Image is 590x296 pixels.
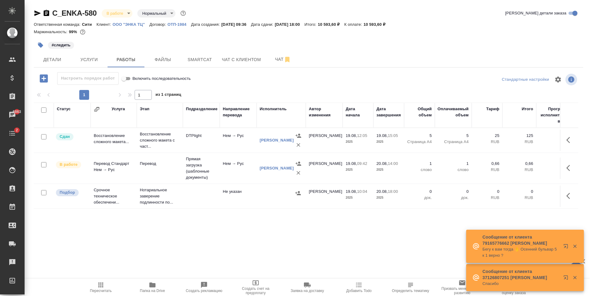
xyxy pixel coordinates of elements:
span: Заявка на доставку [291,289,324,293]
button: Скопировать ссылку [43,10,50,17]
span: 2 [12,127,22,133]
button: Закрыть [568,275,581,280]
button: Назначить [294,159,303,168]
td: DTPlight [183,130,220,151]
p: 18:00 [388,189,398,194]
p: К оплате: [344,22,364,27]
p: В работе [60,162,77,168]
p: RUB [505,195,533,201]
p: 19.08, [376,133,388,138]
p: 2025 [346,167,370,173]
p: Сообщение от клиента 37126807251 [PERSON_NAME] [482,268,559,281]
span: Папка на Drive [140,289,165,293]
div: Статус [57,106,71,112]
p: Страница А4 [438,139,469,145]
p: [DATE] 18:00 [275,22,305,27]
button: Скопировать ссылку для ЯМессенджера [34,10,41,17]
a: [PERSON_NAME] [260,138,294,142]
p: 19.08, [346,189,357,194]
div: Направление перевода [223,106,254,118]
p: Бегу к вам тогда 👌 Осенний бульвар 5 к 1 верно ? [482,246,559,259]
span: Посмотреть информацию [565,74,578,85]
p: #следить [52,42,70,48]
div: В работе [102,9,132,18]
button: Добавить работу [35,72,52,85]
div: Можно подбирать исполнителей [55,189,88,197]
p: RUB [475,167,499,173]
td: [PERSON_NAME] [306,185,343,207]
p: Страница А4 [407,139,432,145]
div: Этап [140,106,149,112]
p: 1 [438,161,469,167]
p: Подбор [60,189,75,196]
button: Здесь прячутся важные кнопки [563,161,577,175]
button: Открыть в новой вкладке [560,271,574,286]
p: 0 [438,189,469,195]
button: Здесь прячутся важные кнопки [563,189,577,203]
p: Дата сдачи: [251,22,275,27]
p: Сообщение от клиента 79165776662 [PERSON_NAME] [482,234,559,246]
div: Прогресс исполнителя в SC [539,106,567,124]
div: Менеджер проверил работу исполнителя, передает ее на следующий этап [55,133,88,141]
span: из 1 страниц [155,91,181,100]
p: слово [438,167,469,173]
button: Нормальный [140,11,168,16]
span: Чат [268,56,298,63]
button: Призвать менеджера по развитию [436,279,488,296]
span: Работы [111,56,141,64]
a: [PERSON_NAME] [260,166,294,170]
div: Дата начала [346,106,370,118]
button: Определить тематику [385,279,436,296]
p: 0 [407,189,432,195]
p: RUB [475,139,499,145]
td: [PERSON_NAME] [306,130,343,151]
p: слово [407,167,432,173]
span: Файлы [148,56,178,64]
p: 19.08, [346,161,357,166]
div: Услуга [112,106,125,112]
button: 125.66 RUB; [79,28,87,36]
a: 6863 [2,107,23,123]
p: 0,66 [475,161,499,167]
div: Исполнитель [260,106,287,112]
td: Не указан [220,185,257,207]
p: 14:00 [388,161,398,166]
p: 0 [475,189,499,195]
td: Нем → Рус [220,130,257,151]
p: RUB [475,195,499,201]
span: Призвать менеджера по развитию [440,286,484,295]
button: Удалить [294,168,303,177]
td: Срочное техническое обеспечени... [91,184,137,208]
td: Восстановление сложного макета... [91,130,137,151]
p: Маржинальность: [34,29,69,34]
p: Сдан [60,134,70,140]
button: Здесь прячутся важные кнопки [563,133,577,147]
a: ООО "ЭНКА ТЦ" [112,21,149,27]
p: Восстановление сложного макета с част... [140,131,180,150]
p: док. [407,195,432,201]
p: 99% [69,29,78,34]
button: В работе [105,11,125,16]
td: Нем → Рус [220,158,257,179]
p: RUB [505,167,533,173]
p: 19.08, [346,133,357,138]
button: Назначить [294,131,303,140]
td: Прямая загрузка (шаблонные документы) [183,153,220,184]
button: Открыть в новой вкладке [560,240,574,255]
td: Перевод Стандарт Нем → Рус [91,158,137,179]
p: 0,66 [505,161,533,167]
p: 10:04 [357,189,367,194]
div: Оплачиваемый объем [438,106,469,118]
p: [DATE] 09:36 [221,22,251,27]
span: Включить последовательность [132,76,191,82]
div: Исполнитель выполняет работу [55,161,88,169]
button: Заявка на доставку [281,279,333,296]
p: 12:05 [357,133,367,138]
button: Закрыть [568,243,581,249]
button: Создать счет на предоплату [230,279,281,296]
span: Настроить таблицу [551,72,565,87]
p: 09:42 [357,161,367,166]
span: Создать счет на предоплату [234,286,278,295]
a: C_ENKA-580 [52,9,97,17]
